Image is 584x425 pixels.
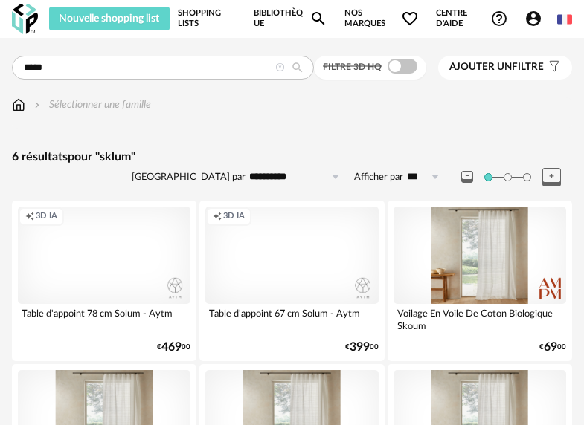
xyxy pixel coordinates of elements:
span: Heart Outline icon [401,10,419,27]
span: Account Circle icon [524,10,549,27]
span: Account Circle icon [524,10,542,27]
span: Nouvelle shopping list [59,13,159,24]
span: Help Circle Outline icon [490,10,508,27]
button: Ajouter unfiltre Filter icon [438,56,572,80]
img: fr [557,12,572,27]
span: Filter icon [544,61,561,74]
div: Voilage En Voile De Coton Biologique Skoum [394,304,566,334]
span: Centre d'aideHelp Circle Outline icon [436,8,509,30]
img: svg+xml;base64,PHN2ZyB3aWR0aD0iMTYiIGhlaWdodD0iMTciIHZpZXdCb3g9IjAgMCAxNiAxNyIgZmlsbD0ibm9uZSIgeG... [12,97,25,112]
span: Creation icon [25,211,34,222]
div: Table d'appoint 67 cm Solum - Aytm [205,304,378,334]
div: Sélectionner une famille [31,97,151,112]
span: 3D IA [223,211,245,222]
div: 6 résultats [12,149,572,165]
span: Ajouter un [449,62,512,72]
a: Creation icon 3D IA Table d'appoint 67 cm Solum - Aytm €39900 [199,201,384,361]
span: 3D IA [36,211,57,222]
a: Creation icon 3D IA Table d'appoint 78 cm Solum - Aytm €46900 [12,201,196,361]
span: Magnify icon [309,10,327,27]
span: Creation icon [213,211,222,222]
span: filtre [449,61,544,74]
div: € 00 [345,343,379,352]
label: [GEOGRAPHIC_DATA] par [132,171,246,184]
img: OXP [12,4,38,34]
a: Shopping Lists [178,7,237,30]
label: Afficher par [354,171,403,184]
div: € 00 [539,343,566,352]
a: BibliothèqueMagnify icon [254,7,327,30]
span: 69 [544,343,557,352]
span: 469 [161,343,182,352]
span: pour "sklum" [68,151,135,163]
span: Nos marques [344,7,420,30]
img: svg+xml;base64,PHN2ZyB3aWR0aD0iMTYiIGhlaWdodD0iMTYiIHZpZXdCb3g9IjAgMCAxNiAxNiIgZmlsbD0ibm9uZSIgeG... [31,97,43,112]
span: Filtre 3D HQ [323,62,382,71]
div: € 00 [157,343,190,352]
button: Nouvelle shopping list [49,7,170,30]
div: Table d'appoint 78 cm Solum - Aytm [18,304,190,334]
span: 399 [350,343,370,352]
a: Voilage En Voile De Coton Biologique Skoum €6900 [388,201,572,361]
